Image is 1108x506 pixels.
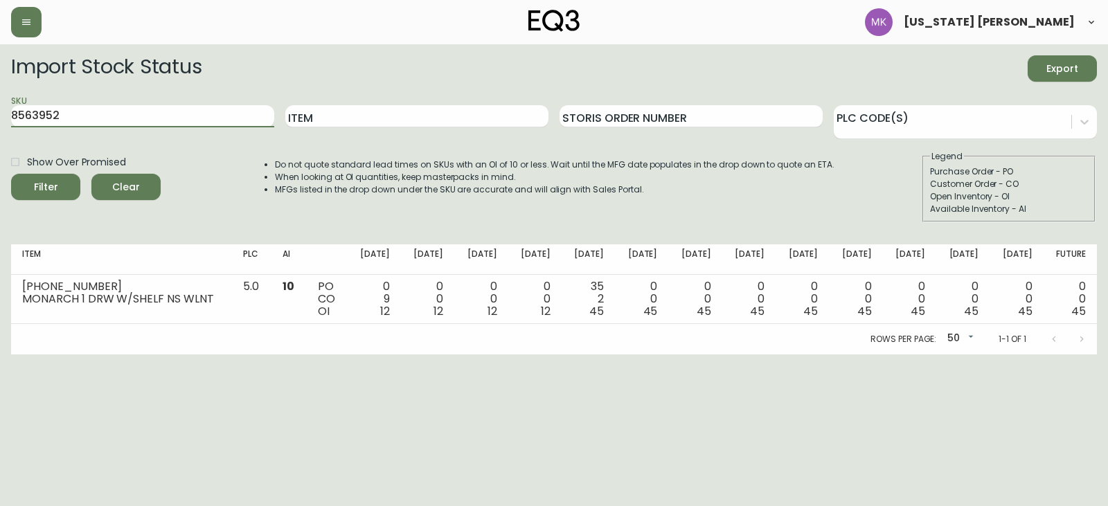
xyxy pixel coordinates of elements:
div: 0 0 [947,280,979,318]
th: [DATE] [722,244,776,275]
th: [DATE] [562,244,615,275]
div: Purchase Order - PO [930,165,1088,178]
span: 45 [697,303,711,319]
div: MONARCH 1 DRW W/SHELF NS WLNT [22,293,221,305]
span: 45 [964,303,979,319]
div: Filter [34,179,58,196]
th: AI [271,244,307,275]
span: 45 [803,303,818,319]
th: [DATE] [668,244,722,275]
button: Clear [91,174,161,200]
span: Clear [102,179,150,196]
th: [DATE] [990,244,1043,275]
th: [DATE] [776,244,829,275]
span: Export [1039,60,1086,78]
th: [DATE] [401,244,454,275]
th: Item [11,244,232,275]
span: 45 [911,303,925,319]
th: PLC [232,244,271,275]
span: Show Over Promised [27,155,126,170]
span: 45 [589,303,604,319]
div: 0 0 [519,280,550,318]
div: 0 0 [787,280,818,318]
div: [PHONE_NUMBER] [22,280,221,293]
th: [DATE] [348,244,401,275]
legend: Legend [930,150,964,163]
div: 0 0 [412,280,443,318]
span: 45 [643,303,658,319]
li: When looking at OI quantities, keep masterpacks in mind. [275,171,834,183]
span: 45 [1071,303,1086,319]
div: 0 0 [840,280,871,318]
span: [US_STATE] [PERSON_NAME] [904,17,1075,28]
th: [DATE] [883,244,936,275]
span: 12 [380,303,390,319]
div: 0 0 [733,280,765,318]
td: 5.0 [232,275,271,324]
img: logo [528,10,580,32]
div: Available Inventory - AI [930,203,1088,215]
span: 12 [488,303,497,319]
th: [DATE] [829,244,882,275]
th: [DATE] [615,244,668,275]
span: 12 [434,303,443,319]
div: 0 0 [1001,280,1032,318]
th: [DATE] [508,244,561,275]
button: Export [1028,55,1097,82]
div: 50 [942,327,976,350]
div: 0 0 [894,280,925,318]
div: Customer Order - CO [930,178,1088,190]
div: 0 0 [679,280,711,318]
span: 12 [541,303,551,319]
th: Future [1044,244,1097,275]
h2: Import Stock Status [11,55,202,82]
th: [DATE] [454,244,508,275]
div: 0 0 [626,280,657,318]
span: 45 [750,303,765,319]
div: Open Inventory - OI [930,190,1088,203]
span: OI [318,303,330,319]
span: 10 [283,278,294,294]
p: Rows per page: [870,333,936,345]
th: [DATE] [936,244,990,275]
li: Do not quote standard lead times on SKUs with an OI of 10 or less. Wait until the MFG date popula... [275,159,834,171]
div: 35 2 [573,280,604,318]
span: 45 [857,303,872,319]
div: 0 0 [1055,280,1086,318]
div: 0 9 [359,280,390,318]
img: ea5e0531d3ed94391639a5d1768dbd68 [865,8,893,36]
div: PO CO [318,280,337,318]
p: 1-1 of 1 [999,333,1026,345]
div: 0 0 [465,280,497,318]
span: 45 [1018,303,1033,319]
button: Filter [11,174,80,200]
li: MFGs listed in the drop down under the SKU are accurate and will align with Sales Portal. [275,183,834,196]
